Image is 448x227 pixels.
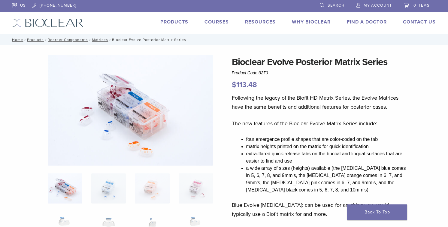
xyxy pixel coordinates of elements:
li: extra-flared quick-release tabs on the buccal and lingual surfaces that are easier to find and use [246,150,408,165]
img: Bioclear Evolve Posterior Matrix Series - Image 3 [135,173,169,204]
p: The new features of the Bioclear Evolve Matrix Series include: [232,119,408,128]
img: Evolve-refills-2-324x324.jpg [48,173,82,204]
span: / [108,38,112,41]
img: Bioclear [12,18,83,27]
a: Contact Us [403,19,436,25]
p: Following the legacy of the Biofit HD Matrix Series, the Evolve Matrices have the same benefits a... [232,93,408,111]
a: Products [160,19,188,25]
li: four emergence profile shapes that are color-coded on the tab [246,136,408,143]
img: Bioclear Evolve Posterior Matrix Series - Image 4 [179,173,213,204]
span: 0 items [413,3,430,8]
img: Evolve-refills-2 [48,55,213,166]
a: Courses [204,19,229,25]
a: Matrices [92,38,108,42]
nav: Bioclear Evolve Posterior Matrix Series [8,34,440,45]
img: Bioclear Evolve Posterior Matrix Series - Image 2 [91,173,126,204]
a: Why Bioclear [292,19,331,25]
a: Products [27,38,44,42]
h1: Bioclear Evolve Posterior Matrix Series [232,55,408,69]
p: Blue Evolve [MEDICAL_DATA]: can be used for anything you would typically use a Biofit matrix for ... [232,201,408,219]
span: / [88,38,92,41]
span: My Account [364,3,392,8]
span: / [23,38,27,41]
span: Search [328,3,344,8]
a: Reorder Components [48,38,88,42]
a: Find A Doctor [347,19,387,25]
li: a wide array of sizes (heights) available (the [MEDICAL_DATA] blue comes in 5, 6, 7, 8, and 9mm’s... [246,165,408,194]
span: 3270 [259,70,268,75]
li: matrix heights printed on the matrix for quick identification [246,143,408,150]
span: Product Code: [232,70,268,75]
a: Back To Top [347,204,407,220]
bdi: 113.48 [232,80,257,89]
span: $ [232,80,236,89]
span: / [44,38,48,41]
a: Resources [245,19,276,25]
a: Home [10,38,23,42]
